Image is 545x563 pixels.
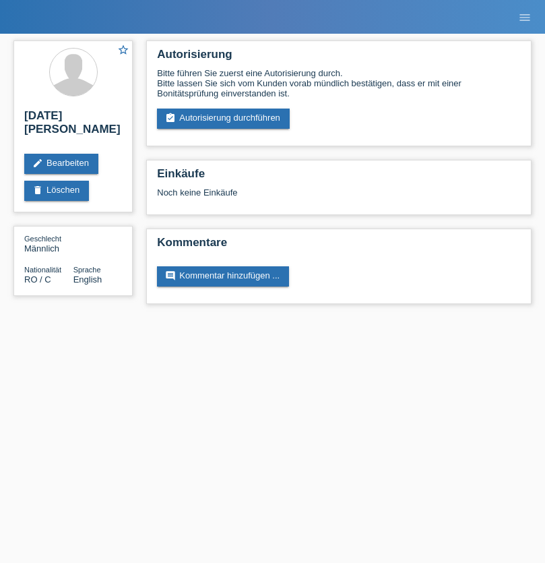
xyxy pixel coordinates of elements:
[165,113,176,123] i: assignment_turned_in
[157,266,289,287] a: commentKommentar hinzufügen ...
[165,270,176,281] i: comment
[24,233,73,254] div: Männlich
[511,13,538,21] a: menu
[24,109,122,143] h2: [DATE][PERSON_NAME]
[157,236,521,256] h2: Kommentare
[157,68,521,98] div: Bitte führen Sie zuerst eine Autorisierung durch. Bitte lassen Sie sich vom Kunden vorab mündlich...
[24,274,51,285] span: Rumänien / C / 22.02.2021
[24,154,98,174] a: editBearbeiten
[73,274,102,285] span: English
[518,11,532,24] i: menu
[117,44,129,58] a: star_border
[117,44,129,56] i: star_border
[157,48,521,68] h2: Autorisierung
[32,185,43,196] i: delete
[157,109,290,129] a: assignment_turned_inAutorisierung durchführen
[24,266,61,274] span: Nationalität
[24,235,61,243] span: Geschlecht
[157,167,521,187] h2: Einkäufe
[32,158,43,169] i: edit
[24,181,89,201] a: deleteLöschen
[157,187,521,208] div: Noch keine Einkäufe
[73,266,101,274] span: Sprache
